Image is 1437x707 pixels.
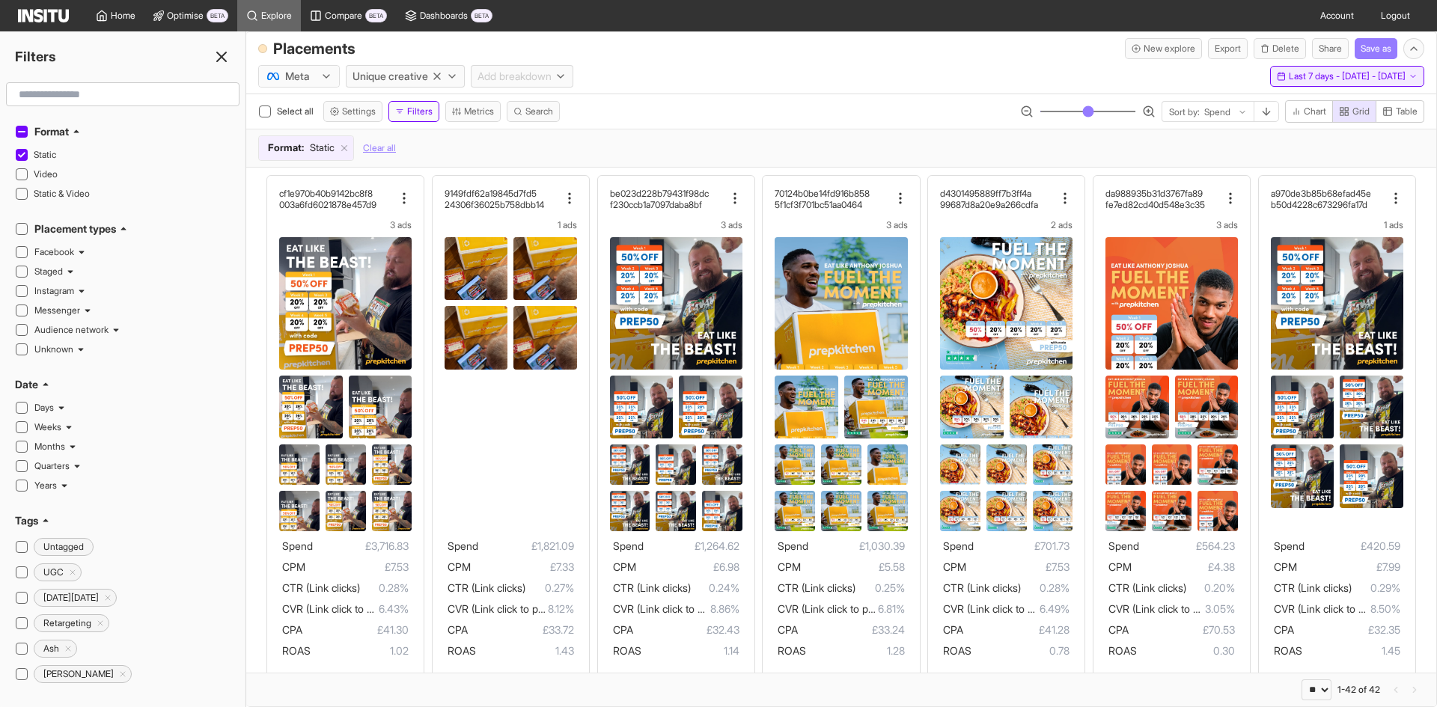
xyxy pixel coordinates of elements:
h2: 9149fdf62a19845d7fd5 [445,188,537,199]
div: da988935b31d3767fa89fe7ed82cd40d548e3c35 [1105,188,1220,210]
span: 8.12% [548,600,574,618]
span: 0.28% [360,579,409,597]
div: Delete tag [34,589,117,607]
span: Spend [613,539,644,552]
span: BETA [365,9,387,22]
button: Settings [323,101,382,122]
span: CPA [778,623,798,636]
svg: Delete tag icon [96,619,105,628]
span: Select all [277,105,317,117]
span: CTR (Link clicks) [1108,581,1186,594]
span: CVR (Link click to purchase) [448,602,579,615]
button: Unique creative [346,65,465,88]
span: ROAS [943,644,971,657]
span: BETA [207,9,228,22]
h2: Date [15,377,38,392]
span: £7.33 [471,558,574,576]
span: ROAS [1274,644,1302,657]
span: Search [525,105,553,117]
span: Weeks [34,421,61,433]
span: £7.53 [966,558,1070,576]
span: £6.98 [636,558,739,576]
span: £7.99 [1297,558,1400,576]
span: ROAS [778,644,806,657]
span: CVR (Link click to purchase) [778,602,909,615]
span: Months [34,441,65,453]
h2: f230ccb1a7097daba8bf [610,199,702,210]
button: Chart [1285,100,1333,123]
h2: d4301495889ff7b3ff4a [940,188,1031,199]
h2: UGC [43,566,64,578]
span: Home [111,10,135,22]
span: £701.73 [974,537,1070,555]
span: Settings [342,105,376,117]
span: 1.02 [311,642,409,660]
span: £4.38 [1132,558,1235,576]
span: Spend [448,539,478,552]
span: 1.43 [476,642,574,660]
span: £5.58 [801,558,904,576]
h2: Format [34,124,69,139]
div: Placements [273,38,356,59]
span: CPM [282,560,305,573]
span: CPM [943,560,966,573]
span: 0.28% [1021,579,1070,597]
span: Static [310,141,335,156]
span: CPM [613,560,636,573]
span: £1,821.09 [478,537,574,555]
div: 3 ads [775,219,907,231]
span: Spend [778,539,808,552]
span: Audience network [34,324,109,336]
div: Unsaved changes [258,44,267,53]
div: 3 ads [1105,219,1238,231]
span: Staged [34,266,63,278]
button: Save as [1355,38,1397,59]
span: Format : [268,141,304,156]
span: £41.30 [302,621,409,639]
h2: b50d4228c673296fa17d [1271,199,1367,210]
button: New explore [1125,38,1202,59]
div: Delete tag [34,640,77,658]
h2: fe7ed82cd40d548e3c35 [1105,199,1205,210]
h2: 24306f36025b758dbb14 [445,199,544,210]
span: £3,716.83 [313,537,409,555]
span: CPA [1108,623,1129,636]
span: 6.49% [1040,600,1070,618]
span: CTR (Link clicks) [778,581,855,594]
div: 3 ads [279,219,412,231]
span: £33.72 [468,621,574,639]
span: CPM [778,560,801,573]
span: CVR (Link click to purchase) [943,602,1074,615]
h2: 003a6fd6021878e457d9 [279,199,376,210]
span: Spend [1274,539,1305,552]
span: CTR (Link clicks) [282,581,360,594]
span: Compare [325,10,362,22]
span: 8.50% [1370,600,1400,618]
h2: da988935b31d3767fa89 [1105,188,1203,199]
span: ROAS [448,644,476,657]
h2: Filters [15,46,56,67]
span: Add breakdown [478,69,552,84]
div: be023d228b79431f98dcf230ccb1a7097daba8bf [610,188,724,210]
span: 0.25% [855,579,904,597]
span: CPA [448,623,468,636]
div: 70124b0be14fd916b8585f1cf3f701bc51aa0464 [775,188,889,210]
div: Delete tag [34,665,132,683]
span: Explore [261,10,292,22]
span: CPA [282,623,302,636]
h2: cf1e970b40b9142bc8f8 [279,188,373,199]
span: CVR (Link click to purchase) [613,602,744,615]
div: cf1e970b40b9142bc8f8003a6fd6021878e457d9 [279,188,394,210]
span: Days [34,402,54,414]
span: BETA [471,9,492,22]
span: 3.05% [1205,600,1235,618]
span: Unique creative [353,69,428,84]
span: Facebook [34,246,74,258]
span: Sort by: [1169,106,1200,118]
span: 0.20% [1186,579,1235,597]
button: Delete [1254,38,1306,59]
span: Chart [1304,105,1326,117]
span: £564.23 [1139,537,1235,555]
span: CPA [943,623,963,636]
span: Grid [1352,105,1370,117]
